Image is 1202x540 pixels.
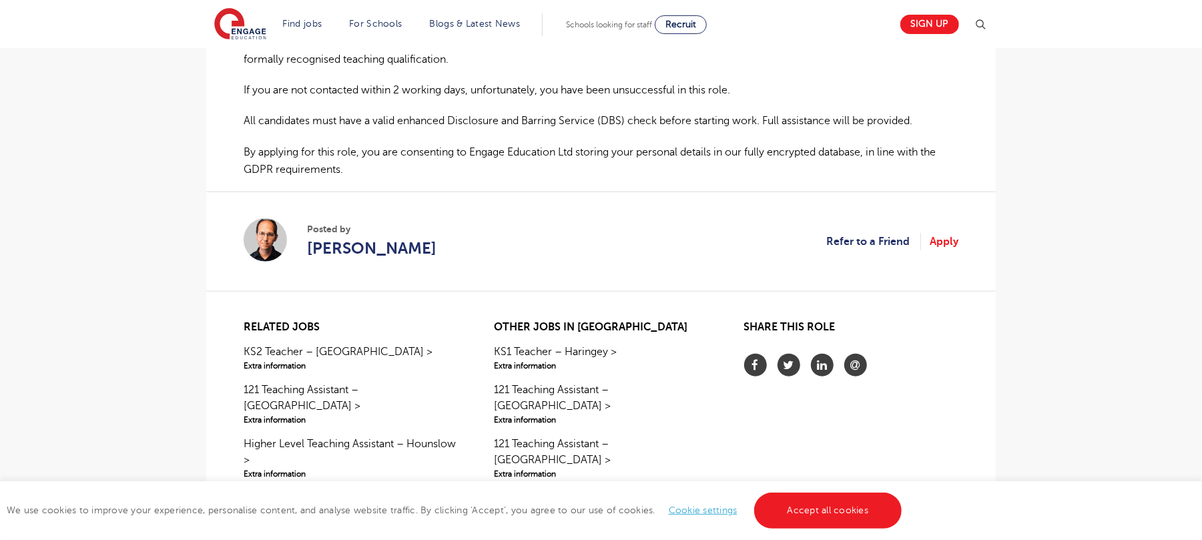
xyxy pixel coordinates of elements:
[494,360,708,372] span: Extra information
[826,233,921,250] a: Refer to a Friend
[283,19,322,29] a: Find jobs
[244,33,958,69] p: You can apply for this role below or get in touch with us directly. All applicants require the ap...
[214,8,266,41] img: Engage Education
[7,505,905,515] span: We use cookies to improve your experience, personalise content, and analyse website traffic. By c...
[494,414,708,426] span: Extra information
[744,321,958,340] h2: Share this role
[754,493,902,529] a: Accept all cookies
[349,19,402,29] a: For Schools
[244,81,958,99] p: If you are not contacted within 2 working days, unfortunately, you have been unsuccessful in this...
[494,382,708,426] a: 121 Teaching Assistant – [GEOGRAPHIC_DATA] >Extra information
[430,19,521,29] a: Blogs & Latest News
[244,360,458,372] span: Extra information
[494,321,708,334] h2: Other jobs in [GEOGRAPHIC_DATA]
[244,382,458,426] a: 121 Teaching Assistant – [GEOGRAPHIC_DATA] >Extra information
[244,321,458,334] h2: Related jobs
[244,344,458,372] a: KS2 Teacher – [GEOGRAPHIC_DATA] >Extra information
[244,414,458,426] span: Extra information
[244,436,458,480] a: Higher Level Teaching Assistant – Hounslow >Extra information
[655,15,707,34] a: Recruit
[244,144,958,179] p: By applying for this role, you are consenting to Engage Education Ltd storing your personal detai...
[665,19,696,29] span: Recruit
[307,222,436,236] span: Posted by
[494,344,708,372] a: KS1 Teacher – Haringey >Extra information
[669,505,737,515] a: Cookie settings
[307,236,436,260] a: [PERSON_NAME]
[244,112,958,129] p: All candidates must have a valid enhanced Disclosure and Barring Service (DBS) check before start...
[900,15,959,34] a: Sign up
[244,468,458,480] span: Extra information
[494,436,708,480] a: 121 Teaching Assistant – [GEOGRAPHIC_DATA] >Extra information
[566,20,652,29] span: Schools looking for staff
[494,468,708,480] span: Extra information
[930,233,958,250] a: Apply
